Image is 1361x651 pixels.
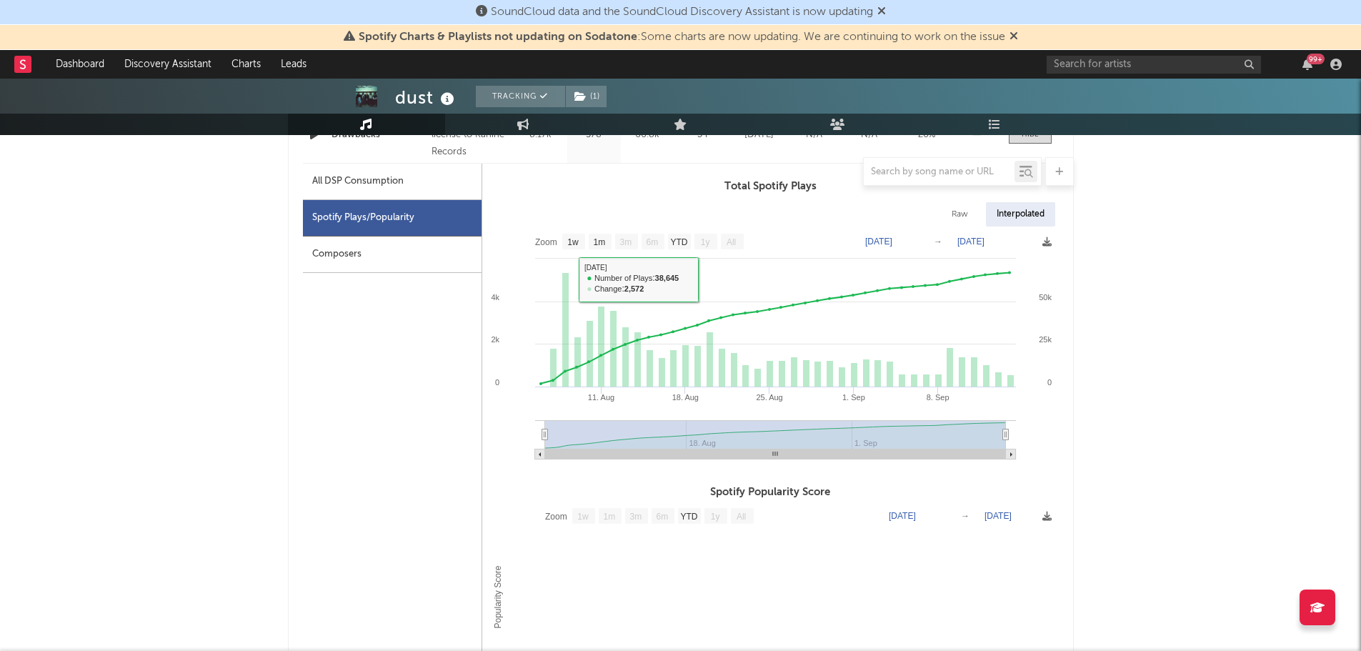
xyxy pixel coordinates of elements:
[1302,59,1312,70] button: 99+
[493,565,503,628] text: Popularity Score
[700,237,709,247] text: 1y
[303,237,482,273] div: Composers
[567,237,579,247] text: 1w
[491,335,499,344] text: 2k
[565,86,607,107] span: ( 1 )
[494,378,499,387] text: 0
[889,511,916,521] text: [DATE]
[476,86,565,107] button: Tracking
[46,50,114,79] a: Dashboard
[736,512,745,522] text: All
[877,6,886,18] span: Dismiss
[587,393,614,402] text: 11. Aug
[114,50,221,79] a: Discovery Assistant
[395,86,458,109] div: dust
[941,202,979,227] div: Raw
[1307,54,1325,64] div: 99 +
[221,50,271,79] a: Charts
[491,293,499,302] text: 4k
[710,512,719,522] text: 1y
[726,237,735,247] text: All
[842,393,864,402] text: 1. Sep
[1047,56,1261,74] input: Search for artists
[646,237,658,247] text: 6m
[491,6,873,18] span: SoundCloud data and the SoundCloud Discovery Assistant is now updating
[864,167,1014,178] input: Search by song name or URL
[593,237,605,247] text: 1m
[926,393,949,402] text: 8. Sep
[957,237,984,247] text: [DATE]
[271,50,316,79] a: Leads
[577,512,589,522] text: 1w
[934,237,942,247] text: →
[984,511,1012,521] text: [DATE]
[629,512,642,522] text: 3m
[672,393,698,402] text: 18. Aug
[1039,335,1052,344] text: 25k
[603,512,615,522] text: 1m
[359,31,1005,43] span: : Some charts are now updating. We are continuing to work on the issue
[482,178,1059,195] h3: Total Spotify Plays
[1039,293,1052,302] text: 50k
[545,512,567,522] text: Zoom
[961,511,969,521] text: →
[680,512,697,522] text: YTD
[535,237,557,247] text: Zoom
[756,393,782,402] text: 25. Aug
[656,512,668,522] text: 6m
[1009,31,1018,43] span: Dismiss
[619,237,632,247] text: 3m
[566,86,607,107] button: (1)
[670,237,687,247] text: YTD
[303,200,482,237] div: Spotify Plays/Popularity
[986,202,1055,227] div: Interpolated
[865,237,892,247] text: [DATE]
[482,484,1059,501] h3: Spotify Popularity Score
[359,31,637,43] span: Spotify Charts & Playlists not updating on Sodatone
[1047,378,1051,387] text: 0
